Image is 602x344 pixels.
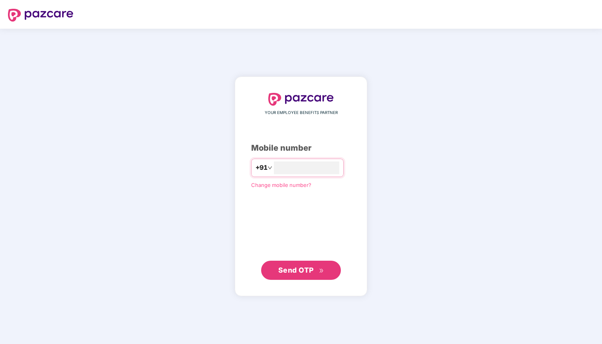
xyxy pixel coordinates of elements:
[256,163,268,173] span: +91
[265,110,338,116] span: YOUR EMPLOYEE BENEFITS PARTNER
[278,266,314,274] span: Send OTP
[319,268,324,273] span: double-right
[268,165,272,170] span: down
[251,182,311,188] a: Change mobile number?
[251,142,351,154] div: Mobile number
[261,261,341,280] button: Send OTPdouble-right
[8,9,73,22] img: logo
[268,93,334,106] img: logo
